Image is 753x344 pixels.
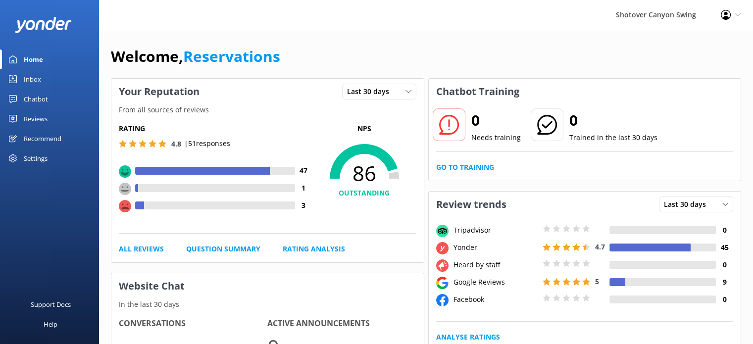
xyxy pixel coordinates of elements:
[295,200,312,211] h4: 3
[186,244,260,254] a: Question Summary
[312,123,416,134] p: NPS
[451,259,540,270] div: Heard by staff
[44,314,57,334] div: Help
[119,244,164,254] a: All Reviews
[24,49,43,69] div: Home
[429,79,527,104] h3: Chatbot Training
[569,132,657,143] p: Trained in the last 30 days
[716,242,733,253] h4: 45
[312,188,416,198] h4: OUTSTANDING
[171,139,181,148] span: 4.8
[295,165,312,176] h4: 47
[716,225,733,236] h4: 0
[471,108,521,132] h2: 0
[471,132,521,143] p: Needs training
[111,273,424,299] h3: Website Chat
[595,277,599,286] span: 5
[312,161,416,186] span: 86
[451,294,540,305] div: Facebook
[436,332,500,343] a: Analyse Ratings
[24,89,48,109] div: Chatbot
[111,299,424,310] p: In the last 30 days
[24,129,61,148] div: Recommend
[31,295,71,314] div: Support Docs
[595,242,605,251] span: 4.7
[184,138,230,149] p: | 51 responses
[716,259,733,270] h4: 0
[429,192,514,217] h3: Review trends
[451,277,540,288] div: Google Reviews
[111,104,424,115] p: From all sources of reviews
[24,109,48,129] div: Reviews
[716,277,733,288] h4: 9
[111,45,280,68] h1: Welcome,
[183,46,280,66] a: Reservations
[451,225,540,236] div: Tripadvisor
[716,294,733,305] h4: 0
[15,17,72,33] img: yonder-white-logo.png
[295,183,312,194] h4: 1
[24,148,48,168] div: Settings
[119,317,267,330] h4: Conversations
[664,199,712,210] span: Last 30 days
[267,317,416,330] h4: Active Announcements
[283,244,345,254] a: Rating Analysis
[119,123,312,134] h5: Rating
[569,108,657,132] h2: 0
[451,242,540,253] div: Yonder
[24,69,41,89] div: Inbox
[436,162,494,173] a: Go to Training
[347,86,395,97] span: Last 30 days
[111,79,207,104] h3: Your Reputation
